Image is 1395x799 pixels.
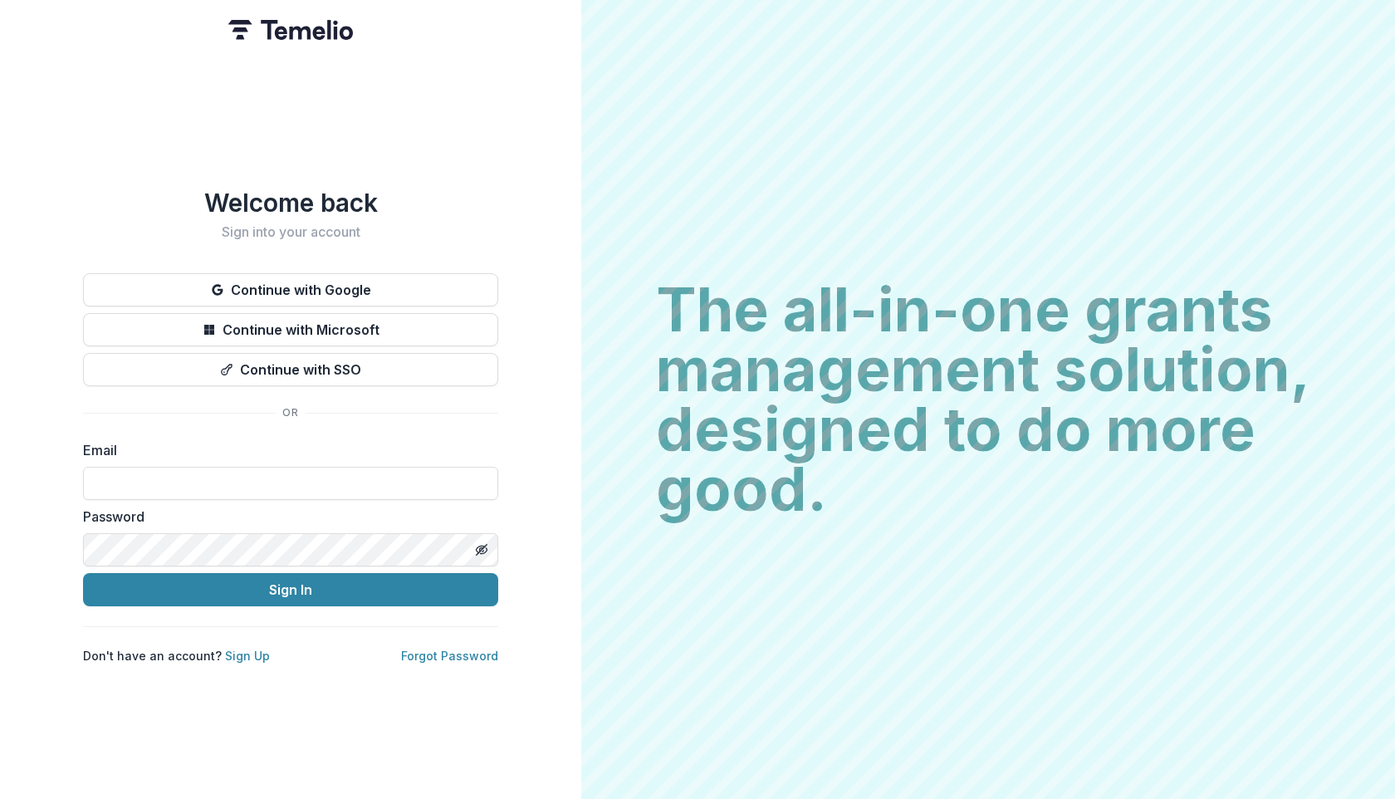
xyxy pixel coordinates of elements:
[401,649,498,663] a: Forgot Password
[225,649,270,663] a: Sign Up
[83,507,488,527] label: Password
[83,440,488,460] label: Email
[228,20,353,40] img: Temelio
[468,537,495,563] button: Toggle password visibility
[83,353,498,386] button: Continue with SSO
[83,647,270,664] p: Don't have an account?
[83,573,498,606] button: Sign In
[83,188,498,218] h1: Welcome back
[83,224,498,240] h2: Sign into your account
[83,273,498,306] button: Continue with Google
[83,313,498,346] button: Continue with Microsoft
